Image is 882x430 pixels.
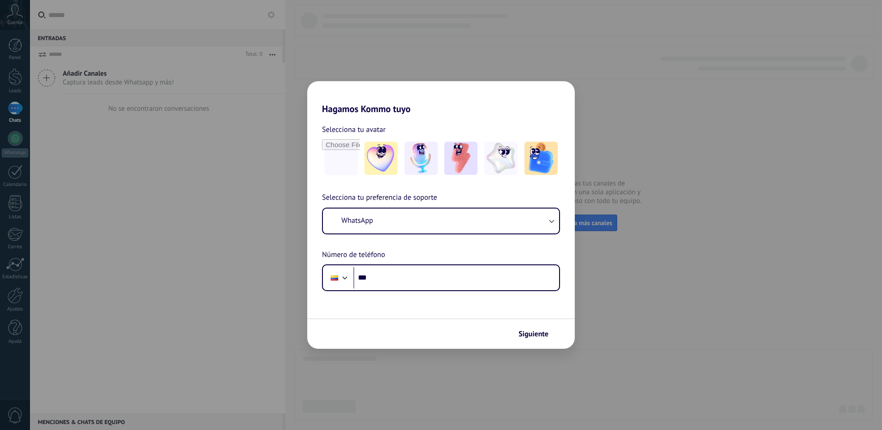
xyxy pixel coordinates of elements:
button: Siguiente [514,326,561,342]
img: -4.jpeg [484,142,518,175]
span: WhatsApp [341,216,373,225]
span: Siguiente [518,331,548,337]
div: Colombia: + 57 [326,268,343,287]
h2: Hagamos Kommo tuyo [307,81,575,114]
img: -2.jpeg [405,142,438,175]
span: Selecciona tu preferencia de soporte [322,192,437,204]
span: Selecciona tu avatar [322,124,386,136]
span: Número de teléfono [322,249,385,261]
button: WhatsApp [323,209,559,233]
img: -1.jpeg [364,142,398,175]
img: -3.jpeg [444,142,477,175]
img: -5.jpeg [524,142,558,175]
